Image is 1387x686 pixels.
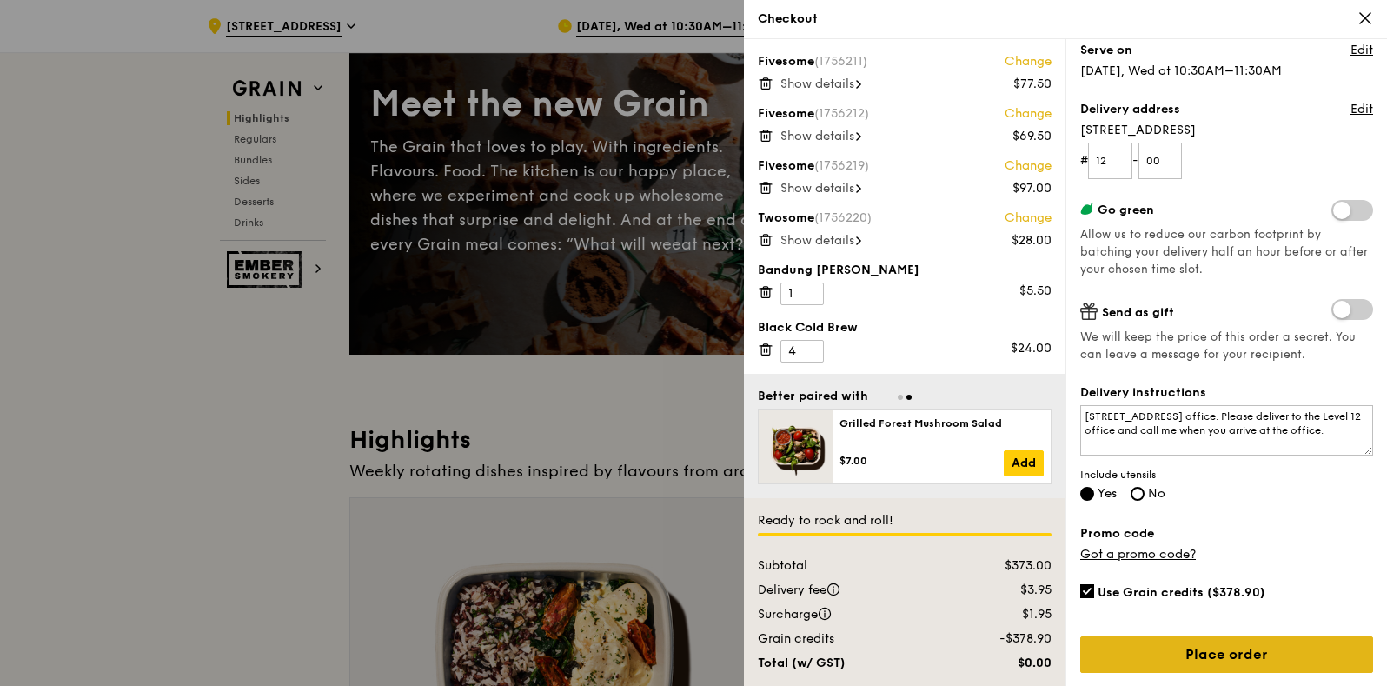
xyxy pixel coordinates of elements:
span: Go to slide 1 [898,395,903,400]
a: Got a promo code? [1080,547,1196,562]
span: (1756211) [814,54,867,69]
div: Grain credits [747,630,957,648]
div: $24.00 [1011,340,1052,357]
span: Allow us to reduce our carbon footprint by batching your delivery half an hour before or after yo... [1080,228,1368,276]
div: Twosome [758,210,1052,227]
span: Yes [1098,486,1117,501]
div: $373.00 [957,557,1062,575]
div: $3.95 [957,582,1062,599]
span: We will keep the price of this order a secret. You can leave a message for your recipient. [1080,329,1373,363]
label: Delivery address [1080,101,1180,118]
input: No [1131,487,1145,501]
span: Go to slide 2 [906,395,912,400]
input: Yes [1080,487,1094,501]
div: Grilled Forest Mushroom Salad [839,416,1044,430]
div: $5.50 [1019,283,1052,300]
div: Bandung [PERSON_NAME] [758,262,1052,279]
span: Show details [780,233,854,248]
span: Send as gift [1102,305,1174,320]
a: Edit [1350,42,1373,59]
label: Delivery instructions [1080,384,1373,402]
div: $0.00 [957,655,1062,672]
div: Checkout [758,10,1373,28]
span: [DATE], Wed at 10:30AM–11:30AM [1080,63,1282,78]
div: $77.50 [1013,76,1052,93]
input: Floor [1088,143,1132,179]
div: $28.00 [1012,232,1052,250]
div: Better paired with [758,388,868,405]
span: No [1148,486,1165,501]
div: $1.95 [957,606,1062,623]
span: Go green [1098,203,1154,217]
span: (1756220) [814,210,872,225]
a: Change [1005,210,1052,227]
div: $97.00 [1012,180,1052,197]
span: [STREET_ADDRESS] [1080,122,1373,139]
div: Fivesome [758,105,1052,123]
div: Fivesome [758,157,1052,175]
div: Delivery fee [747,582,957,599]
span: (1756212) [814,106,869,121]
span: (1756219) [814,158,869,173]
div: Total (w/ GST) [747,655,957,672]
a: Change [1005,105,1052,123]
form: # - [1080,143,1373,179]
span: Show details [780,181,854,196]
a: Place order [1080,636,1373,673]
label: Promo code [1080,525,1373,543]
div: Surcharge [747,606,957,623]
a: Add [1004,450,1044,476]
span: Show details [780,129,854,143]
div: Black Cold Brew [758,319,1052,336]
div: Subtotal [747,557,957,575]
span: Use Grain credits ($378.90) [1098,585,1265,600]
span: Include utensils [1080,468,1373,482]
div: Fivesome [758,53,1052,70]
input: Use Grain credits ($378.90) [1080,584,1094,598]
label: Serve on [1080,42,1132,59]
div: $69.50 [1012,128,1052,145]
div: $7.00 [839,454,1004,468]
a: Change [1005,157,1052,175]
a: Change [1005,53,1052,70]
a: Edit [1350,101,1373,118]
span: Show details [780,77,854,91]
div: Ready to rock and roll! [758,512,1052,529]
div: -$378.90 [957,630,1062,648]
input: Unit [1138,143,1183,179]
